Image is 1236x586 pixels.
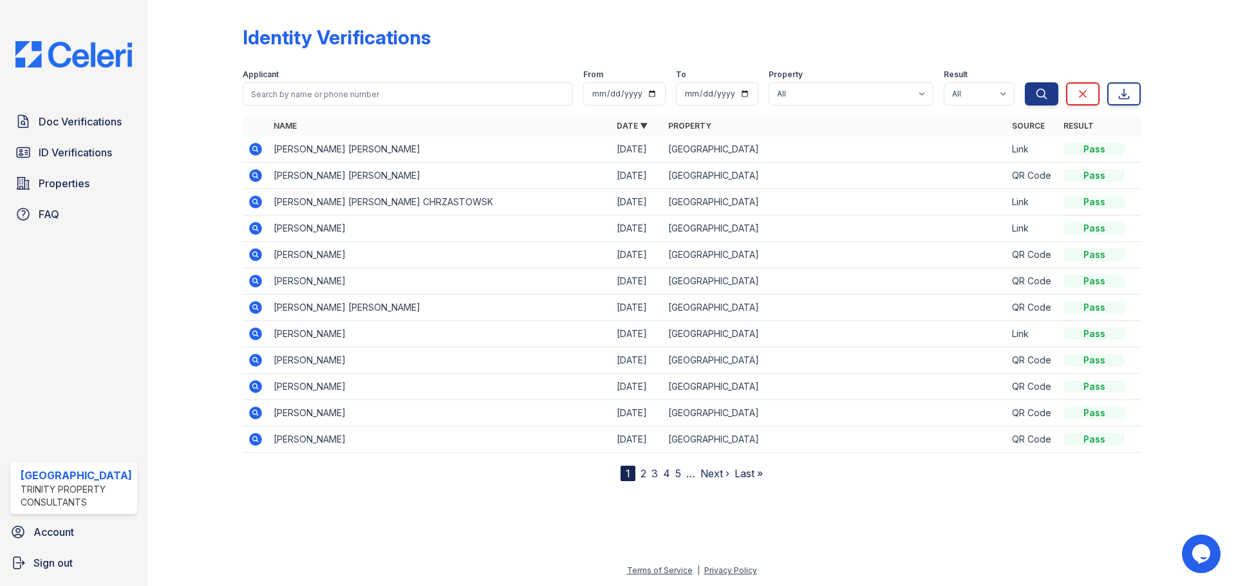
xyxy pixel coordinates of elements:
a: Privacy Policy [704,565,757,575]
a: Properties [10,170,137,196]
td: [DATE] [612,347,663,374]
td: [DATE] [612,163,663,189]
div: Trinity Property Consultants [21,483,132,509]
td: Link [1007,189,1058,215]
span: Properties [39,176,89,191]
a: Next › [700,467,729,480]
td: [GEOGRAPHIC_DATA] [663,374,1006,400]
td: [GEOGRAPHIC_DATA] [663,426,1006,453]
td: [PERSON_NAME] [PERSON_NAME] CHRZASTOWSK [268,189,612,215]
td: [GEOGRAPHIC_DATA] [663,347,1006,374]
a: Date ▼ [617,121,648,131]
div: [GEOGRAPHIC_DATA] [21,468,132,483]
a: 3 [651,467,658,480]
div: Pass [1063,143,1125,156]
label: Property [769,69,803,80]
a: 2 [641,467,646,480]
td: [GEOGRAPHIC_DATA] [663,136,1006,163]
a: Property [668,121,711,131]
td: [GEOGRAPHIC_DATA] [663,215,1006,242]
td: [DATE] [612,400,663,426]
td: [PERSON_NAME] [268,400,612,426]
div: Pass [1063,380,1125,393]
a: ID Verifications [10,140,137,165]
td: [GEOGRAPHIC_DATA] [663,295,1006,321]
a: FAQ [10,201,137,227]
td: QR Code [1007,426,1058,453]
td: [PERSON_NAME] [268,321,612,347]
td: [PERSON_NAME] [268,347,612,374]
td: [GEOGRAPHIC_DATA] [663,400,1006,426]
div: Pass [1063,248,1125,261]
span: ID Verifications [39,145,112,160]
div: Identity Verifications [243,26,431,49]
div: Pass [1063,433,1125,446]
input: Search by name or phone number [243,82,573,105]
div: Pass [1063,275,1125,288]
a: 4 [663,467,670,480]
a: Account [5,519,142,545]
span: FAQ [39,206,59,222]
td: [DATE] [612,295,663,321]
div: | [697,565,700,575]
div: Pass [1063,196,1125,208]
a: Result [1063,121,1094,131]
a: Last » [735,467,763,480]
div: Pass [1063,169,1125,182]
td: [DATE] [612,268,663,295]
a: Name [274,121,297,131]
td: [DATE] [612,215,663,242]
a: Terms of Service [627,565,693,575]
td: [PERSON_NAME] [268,215,612,242]
td: QR Code [1007,347,1058,374]
div: Pass [1063,222,1125,235]
td: [DATE] [612,136,663,163]
td: [GEOGRAPHIC_DATA] [663,321,1006,347]
td: [PERSON_NAME] [PERSON_NAME] [268,136,612,163]
div: Pass [1063,301,1125,314]
td: [GEOGRAPHIC_DATA] [663,189,1006,215]
td: QR Code [1007,400,1058,426]
td: [GEOGRAPHIC_DATA] [663,163,1006,189]
div: Pass [1063,407,1125,419]
td: [GEOGRAPHIC_DATA] [663,242,1006,268]
td: Link [1007,321,1058,347]
span: Account [33,524,74,540]
div: 1 [621,466,635,481]
td: [DATE] [612,374,663,400]
div: Pass [1063,354,1125,367]
td: QR Code [1007,268,1058,295]
span: Sign out [33,555,73,571]
td: [PERSON_NAME] [PERSON_NAME] [268,295,612,321]
td: QR Code [1007,374,1058,400]
td: [GEOGRAPHIC_DATA] [663,268,1006,295]
a: Source [1012,121,1045,131]
td: QR Code [1007,163,1058,189]
span: … [686,466,695,481]
td: [DATE] [612,189,663,215]
iframe: chat widget [1182,535,1223,573]
label: To [676,69,686,80]
td: [DATE] [612,426,663,453]
td: [DATE] [612,321,663,347]
td: [PERSON_NAME] [268,426,612,453]
div: Pass [1063,327,1125,340]
a: Doc Verifications [10,109,137,134]
label: From [583,69,603,80]
label: Result [944,69,968,80]
td: [PERSON_NAME] [PERSON_NAME] [268,163,612,189]
td: [PERSON_NAME] [268,268,612,295]
td: Link [1007,136,1058,163]
td: [PERSON_NAME] [268,242,612,268]
img: CE_Logo_Blue-a8612792a0a2168367f1c8372b55b34899dd931a85d93a1a3d3e32e68fde9ad4.png [5,41,142,68]
td: QR Code [1007,295,1058,321]
a: 5 [675,467,681,480]
span: Doc Verifications [39,114,122,129]
td: QR Code [1007,242,1058,268]
a: Sign out [5,550,142,576]
td: [PERSON_NAME] [268,374,612,400]
td: [DATE] [612,242,663,268]
td: Link [1007,215,1058,242]
label: Applicant [243,69,279,80]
